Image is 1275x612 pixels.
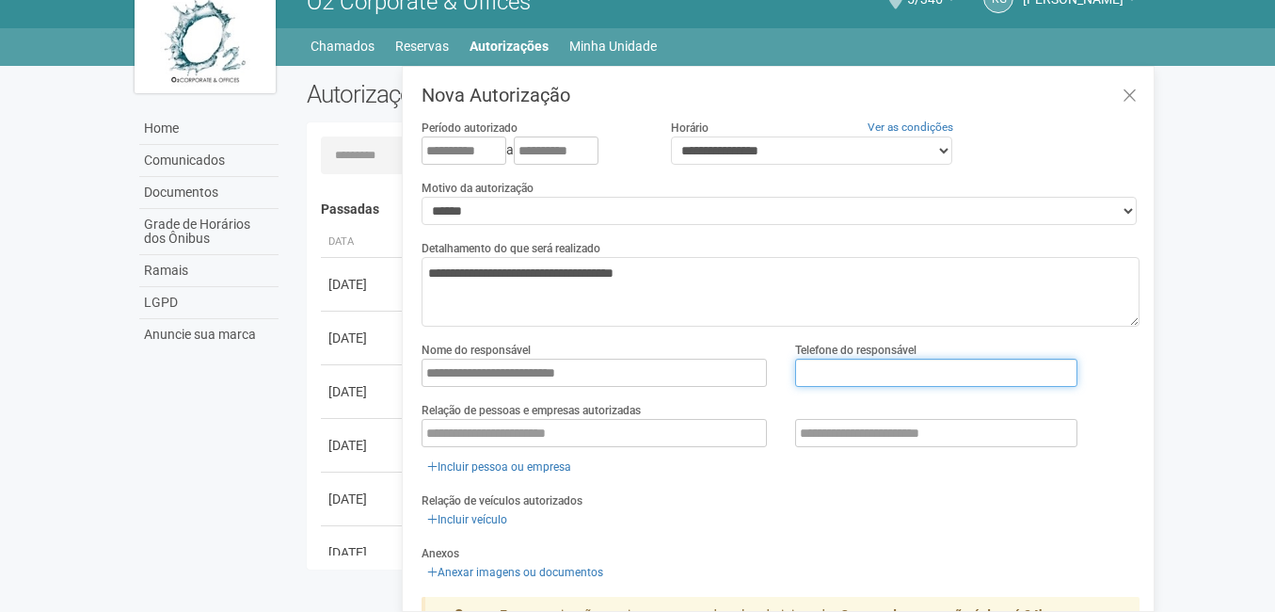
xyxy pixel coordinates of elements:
[139,113,279,145] a: Home
[470,33,549,59] a: Autorizações
[422,86,1140,105] h3: Nova Autorização
[139,209,279,255] a: Grade de Horários dos Ônibus
[569,33,657,59] a: Minha Unidade
[422,545,459,562] label: Anexos
[422,240,600,257] label: Detalhamento do que será realizado
[139,255,279,287] a: Ramais
[321,227,406,258] th: Data
[422,402,641,419] label: Relação de pessoas e empresas autorizadas
[422,120,518,137] label: Período autorizado
[328,490,398,508] div: [DATE]
[328,436,398,455] div: [DATE]
[321,202,1127,217] h4: Passadas
[328,329,398,347] div: [DATE]
[328,543,398,562] div: [DATE]
[422,342,531,359] label: Nome do responsável
[422,137,642,165] div: a
[328,382,398,401] div: [DATE]
[422,509,513,530] a: Incluir veículo
[422,180,534,197] label: Motivo da autorização
[868,121,953,134] a: Ver as condições
[422,492,582,509] label: Relação de veículos autorizados
[139,177,279,209] a: Documentos
[671,120,709,137] label: Horário
[311,33,375,59] a: Chamados
[795,342,916,359] label: Telefone do responsável
[139,287,279,319] a: LGPD
[139,145,279,177] a: Comunicados
[422,562,609,583] a: Anexar imagens ou documentos
[422,457,577,477] a: Incluir pessoa ou empresa
[328,275,398,294] div: [DATE]
[139,319,279,350] a: Anuncie sua marca
[307,80,709,108] h2: Autorizações
[395,33,449,59] a: Reservas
